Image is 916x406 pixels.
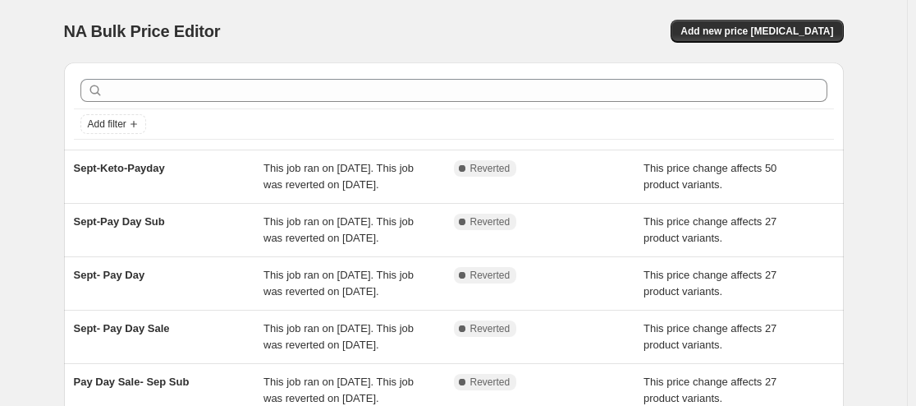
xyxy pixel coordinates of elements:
span: Reverted [470,322,511,335]
span: This job ran on [DATE]. This job was reverted on [DATE]. [263,376,414,404]
span: Sept- Pay Day Sale [74,322,170,334]
span: Sept-Pay Day Sub [74,215,165,228]
span: Reverted [470,269,511,282]
span: Reverted [470,215,511,228]
button: Add filter [80,114,146,134]
span: Reverted [470,376,511,389]
span: This price change affects 27 product variants. [643,215,776,244]
span: This job ran on [DATE]. This job was reverted on [DATE]. [263,215,414,244]
span: Add filter [88,118,126,131]
span: Sept-Keto-Payday [74,162,165,174]
span: Sept- Pay Day [74,269,145,281]
span: This job ran on [DATE]. This job was reverted on [DATE]. [263,322,414,351]
span: Pay Day Sale- Sep Sub [74,376,190,388]
span: Reverted [470,162,511,175]
span: This job ran on [DATE]. This job was reverted on [DATE]. [263,269,414,298]
span: This job ran on [DATE]. This job was reverted on [DATE]. [263,162,414,191]
button: Add new price [MEDICAL_DATA] [671,20,843,43]
span: Add new price [MEDICAL_DATA] [680,25,833,38]
span: This price change affects 27 product variants. [643,376,776,404]
span: This price change affects 50 product variants. [643,162,776,191]
span: This price change affects 27 product variants. [643,269,776,298]
span: This price change affects 27 product variants. [643,322,776,351]
span: NA Bulk Price Editor [64,22,221,40]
